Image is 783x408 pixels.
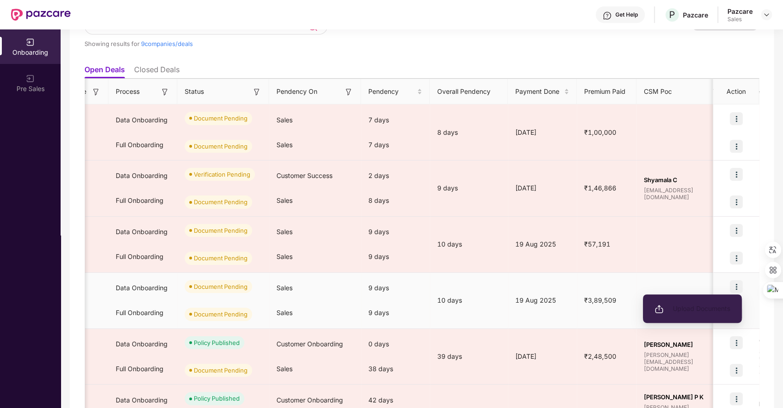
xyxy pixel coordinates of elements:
div: Full Onboarding [108,132,177,157]
div: Full Onboarding [108,300,177,325]
div: 8 days [430,127,508,138]
img: icon [730,392,743,405]
div: Full Onboarding [108,188,177,213]
div: Document Pending [194,197,248,207]
span: [PERSON_NAME][EMAIL_ADDRESS][DOMAIN_NAME] [644,351,721,372]
div: Document Pending [194,366,248,375]
span: Customer Onboarding [276,396,343,404]
div: Data Onboarding [108,332,177,356]
span: [PERSON_NAME] P K [644,393,721,401]
span: ₹1,00,000 [577,128,624,136]
span: Sales [276,284,293,292]
div: 0 days [361,332,430,356]
img: svg+xml;base64,PHN2ZyB3aWR0aD0iMTYiIGhlaWdodD0iMTYiIHZpZXdCb3g9IjAgMCAxNiAxNiIgZmlsbD0ibm9uZSIgeG... [252,87,261,97]
span: Sales [276,141,293,149]
img: icon [730,168,743,181]
img: svg+xml;base64,PHN2ZyB3aWR0aD0iMjAiIGhlaWdodD0iMjAiIHZpZXdCb3g9IjAgMCAyMCAyMCIgZmlsbD0ibm9uZSIgeG... [26,74,35,83]
span: ₹1,46,866 [577,184,624,192]
span: CSM Poc [644,86,672,97]
img: svg+xml;base64,PHN2ZyBpZD0iRHJvcGRvd24tMzJ4MzIiIHhtbG5zPSJodHRwOi8vd3d3LnczLm9yZy8yMDAwL3N2ZyIgd2... [763,11,770,18]
div: Full Onboarding [108,244,177,269]
div: 9 days [361,276,430,300]
img: icon [730,140,743,153]
div: Get Help [615,11,638,18]
span: Pendency [368,86,415,97]
div: Data Onboarding [108,219,177,244]
img: svg+xml;base64,PHN2ZyB3aWR0aD0iMjAiIGhlaWdodD0iMjAiIHZpZXdCb3g9IjAgMCAyMCAyMCIgZmlsbD0ibm9uZSIgeG... [654,305,664,314]
span: ₹57,191 [577,240,618,248]
img: icon [730,280,743,293]
div: 7 days [361,108,430,132]
div: Sales [727,16,753,23]
div: Data Onboarding [108,276,177,300]
div: Document Pending [194,310,248,319]
div: 19 Aug 2025 [508,295,577,305]
div: 9 days [361,300,430,325]
div: Policy Published [194,394,240,403]
img: svg+xml;base64,PHN2ZyB3aWR0aD0iMTYiIGhlaWdodD0iMTYiIHZpZXdCb3g9IjAgMCAxNiAxNiIgZmlsbD0ibm9uZSIgeG... [344,87,353,97]
div: 9 days [361,244,430,269]
img: svg+xml;base64,PHN2ZyB3aWR0aD0iMTYiIGhlaWdodD0iMTYiIHZpZXdCb3g9IjAgMCAxNiAxNiIgZmlsbD0ibm9uZSIgeG... [160,87,169,97]
img: svg+xml;base64,PHN2ZyB3aWR0aD0iMTYiIGhlaWdodD0iMTYiIHZpZXdCb3g9IjAgMCAxNiAxNiIgZmlsbD0ibm9uZSIgeG... [91,87,101,97]
div: Policy Published [194,338,240,347]
span: ₹2,48,500 [577,352,624,360]
span: Process [116,86,140,97]
th: Action [713,79,759,104]
th: Premium Paid [577,79,637,104]
div: 10 days [430,239,508,249]
img: icon [730,195,743,208]
span: Payment Done [515,86,562,97]
div: Document Pending [194,282,248,291]
div: Data Onboarding [108,163,177,188]
span: Status [185,86,204,97]
th: Overall Pendency [430,79,508,104]
span: Sales [276,365,293,373]
span: ₹3,89,509 [577,296,624,304]
span: Customer Success [276,172,332,179]
th: Payment Done [508,79,577,104]
img: svg+xml;base64,PHN2ZyBpZD0iSGVscC0zMngzMiIgeG1sbnM9Imh0dHA6Ly93d3cudzMub3JnLzIwMDAvc3ZnIiB3aWR0aD... [603,11,612,20]
div: Document Pending [194,142,248,151]
span: Sales [276,116,293,124]
div: Document Pending [194,114,248,123]
img: icon [730,252,743,264]
img: icon [730,112,743,125]
div: Pazcare [727,7,753,16]
div: Verification Pending [194,170,250,179]
span: [PERSON_NAME] [644,341,721,348]
div: Full Onboarding [108,356,177,381]
span: Shyamala C [644,176,721,184]
div: Showing results for [84,40,570,47]
th: Pendency [361,79,430,104]
div: 2 days [361,163,430,188]
div: [DATE] [508,183,577,193]
div: Document Pending [194,226,248,235]
span: Customer Onboarding [276,340,343,348]
img: icon [730,336,743,349]
div: 8 days [361,188,430,213]
img: icon [730,364,743,377]
div: 9 days [361,219,430,244]
li: Open Deals [84,65,125,78]
div: Pazcare [683,11,708,19]
span: Sales [276,253,293,260]
li: Closed Deals [134,65,180,78]
span: Pendency On [276,86,317,97]
span: 9 companies/deals [141,40,193,47]
img: svg+xml;base64,PHN2ZyB3aWR0aD0iMTYiIGhlaWdodD0iMTYiIHZpZXdCb3g9IjAgMCAxNiAxNiIgZmlsbD0ibm9uZSIgeG... [711,87,721,97]
div: 19 Aug 2025 [508,239,577,249]
img: svg+xml;base64,PHN2ZyB3aWR0aD0iMjAiIGhlaWdodD0iMjAiIHZpZXdCb3g9IjAgMCAyMCAyMCIgZmlsbD0ibm9uZSIgeG... [26,38,35,47]
div: [DATE] [508,127,577,138]
span: Sales [276,309,293,316]
span: Sales [276,228,293,236]
div: 7 days [361,132,430,157]
div: 38 days [361,356,430,381]
div: Document Pending [194,253,248,263]
span: [EMAIL_ADDRESS][DOMAIN_NAME] [644,187,721,201]
div: [DATE] [508,351,577,362]
span: Sales [276,196,293,204]
img: New Pazcare Logo [11,9,71,21]
div: 9 days [430,183,508,193]
span: Upload Documents [654,304,730,314]
img: icon [730,224,743,237]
